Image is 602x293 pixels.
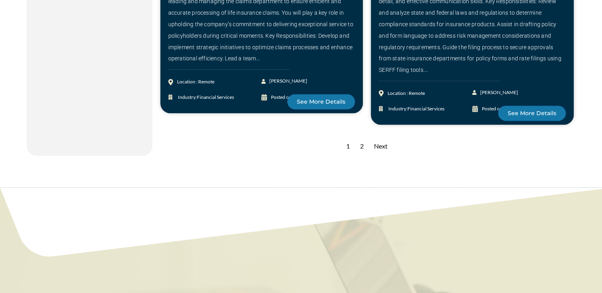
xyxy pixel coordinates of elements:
a: [PERSON_NAME] [472,87,519,98]
div: 2 [356,137,368,156]
a: See More Details [498,106,566,121]
span: [PERSON_NAME] [478,87,518,98]
span: See More Details [297,99,345,104]
div: 1 [342,137,354,156]
div: Location : Remote [388,88,425,99]
div: Location : Remote [177,76,214,88]
span: See More Details [508,110,556,116]
a: [PERSON_NAME] [261,75,308,87]
span: [PERSON_NAME] [267,75,307,87]
a: See More Details [287,94,355,109]
div: Next [370,137,392,156]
